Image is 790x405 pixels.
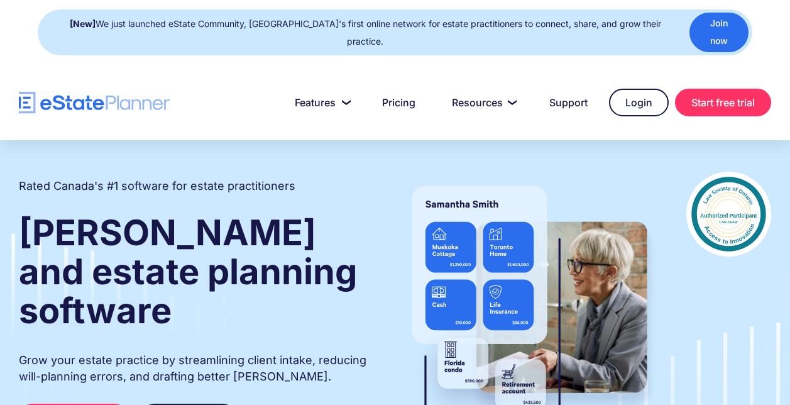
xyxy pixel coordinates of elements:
a: Pricing [367,90,431,115]
a: Resources [437,90,528,115]
p: Grow your estate practice by streamlining client intake, reducing will-planning errors, and draft... [19,352,373,385]
a: Login [609,89,669,116]
div: We just launched eState Community, [GEOGRAPHIC_DATA]'s first online network for estate practition... [50,15,680,50]
h2: Rated Canada's #1 software for estate practitioners [19,178,295,194]
strong: [PERSON_NAME] and estate planning software [19,211,357,332]
strong: [New] [70,18,96,29]
a: Start free trial [675,89,771,116]
a: home [19,92,170,114]
a: Join now [689,13,749,52]
a: Features [280,90,361,115]
a: Support [534,90,603,115]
